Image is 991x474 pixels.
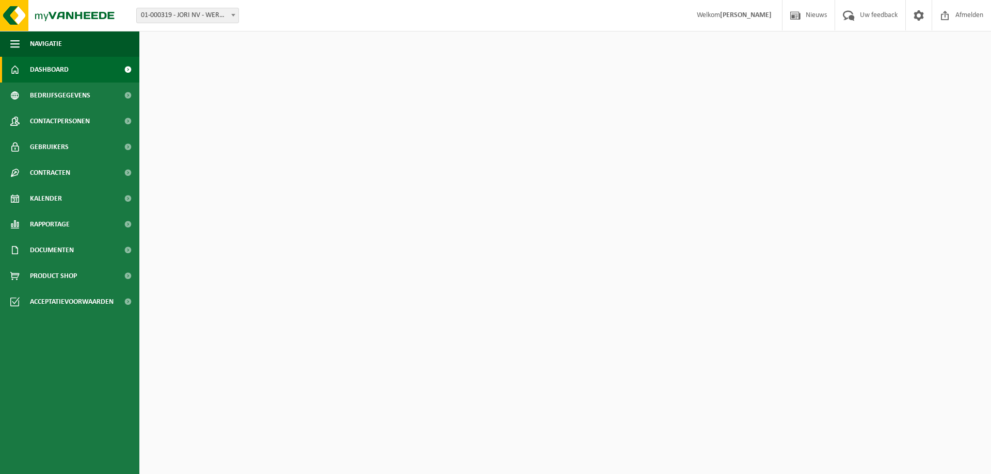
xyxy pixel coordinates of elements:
span: 01-000319 - JORI NV - WERVIK [137,8,238,23]
span: Product Shop [30,263,77,289]
span: Gebruikers [30,134,69,160]
span: Acceptatievoorwaarden [30,289,114,315]
span: Documenten [30,237,74,263]
span: Contracten [30,160,70,186]
span: Contactpersonen [30,108,90,134]
span: Dashboard [30,57,69,83]
strong: [PERSON_NAME] [720,11,772,19]
span: Navigatie [30,31,62,57]
span: Rapportage [30,211,70,237]
iframe: chat widget [5,451,172,474]
span: 01-000319 - JORI NV - WERVIK [136,8,239,23]
span: Kalender [30,186,62,211]
span: Bedrijfsgegevens [30,83,90,108]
